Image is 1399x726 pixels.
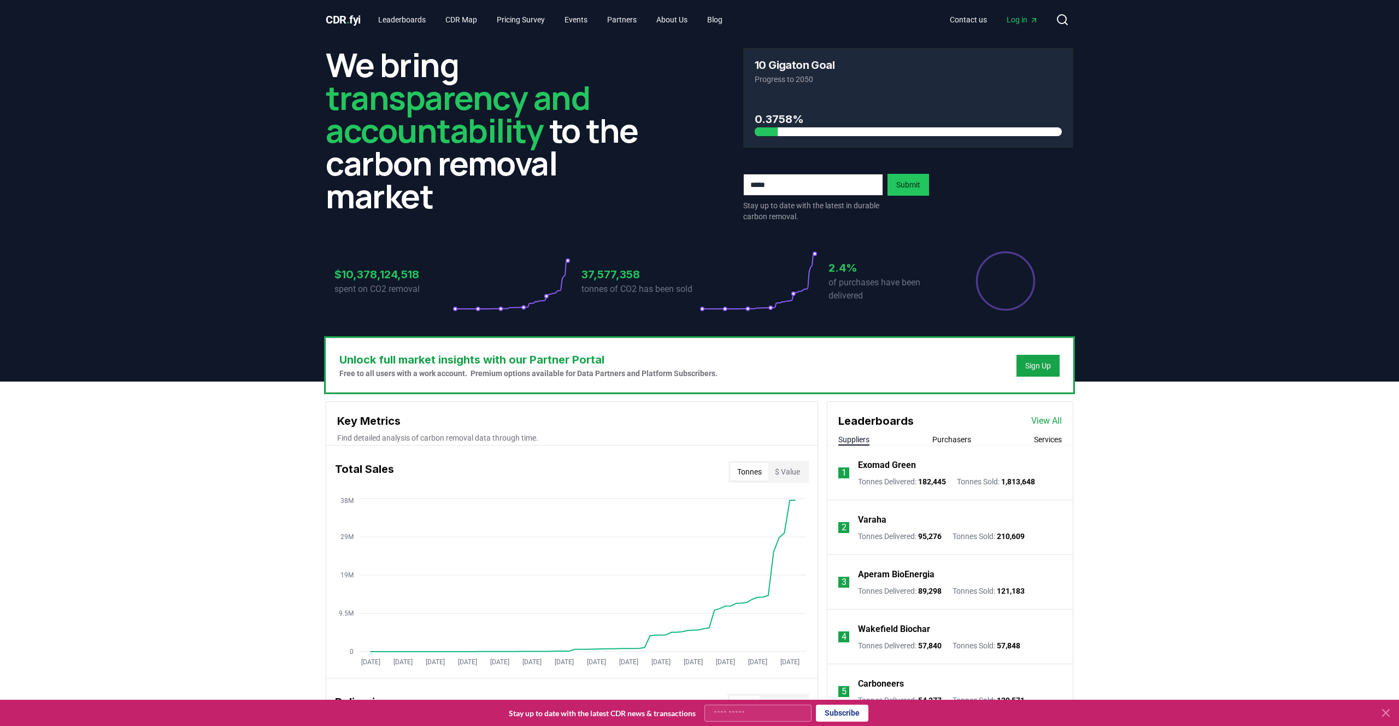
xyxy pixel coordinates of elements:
span: CDR fyi [326,13,361,26]
tspan: [DATE] [716,658,735,666]
button: % of Sales [760,696,807,713]
p: Tonnes Sold : [953,586,1025,596]
button: Total [730,696,760,713]
a: Aperam BioEnergia [858,568,934,581]
tspan: [DATE] [555,658,574,666]
nav: Main [369,10,731,30]
p: Tonnes Sold : [953,640,1020,651]
span: 95,276 [918,532,942,541]
p: spent on CO2 removal [334,283,452,296]
p: Tonnes Delivered : [858,640,942,651]
tspan: [DATE] [651,658,671,666]
span: 57,840 [918,641,942,650]
button: Tonnes [731,463,768,481]
p: 3 [842,576,847,589]
tspan: [DATE] [522,658,542,666]
a: About Us [648,10,696,30]
p: Tonnes Sold : [957,476,1035,487]
tspan: 29M [340,533,354,541]
a: Pricing Survey [488,10,554,30]
p: Tonnes Delivered : [858,476,946,487]
button: Purchasers [932,434,971,445]
span: 54,377 [918,696,942,705]
a: Wakefield Biochar [858,623,930,636]
span: 57,848 [997,641,1020,650]
p: 2 [842,521,847,534]
div: Percentage of sales delivered [975,250,1036,312]
a: Partners [598,10,645,30]
p: Tonnes Sold : [953,695,1025,706]
tspan: 38M [340,497,354,505]
button: Submit [887,174,929,196]
h2: We bring to the carbon removal market [326,48,656,212]
a: Log in [998,10,1047,30]
tspan: [DATE] [619,658,638,666]
p: 1 [842,466,847,479]
a: Blog [698,10,731,30]
tspan: [DATE] [684,658,703,666]
a: Carboneers [858,677,904,690]
p: Free to all users with a work account. Premium options available for Data Partners and Platform S... [339,368,718,379]
span: 89,298 [918,587,942,595]
p: Tonnes Delivered : [858,586,942,596]
h3: 2.4% [828,260,947,276]
span: Log in [1007,14,1038,25]
nav: Main [941,10,1047,30]
tspan: 0 [350,648,354,655]
span: 121,183 [997,587,1025,595]
p: Progress to 2050 [755,74,1062,85]
p: Stay up to date with the latest in durable carbon removal. [743,200,883,222]
tspan: [DATE] [458,658,477,666]
p: tonnes of CO2 has been sold [581,283,699,296]
a: Exomad Green [858,459,916,472]
a: Sign Up [1025,360,1051,371]
button: Sign Up [1016,355,1060,377]
p: Tonnes Delivered : [858,695,942,706]
h3: Key Metrics [337,413,807,429]
tspan: [DATE] [748,658,767,666]
h3: Deliveries [335,694,387,716]
button: Services [1034,434,1062,445]
tspan: [DATE] [426,658,445,666]
a: CDR Map [437,10,486,30]
tspan: [DATE] [490,658,509,666]
h3: 37,577,358 [581,266,699,283]
a: Events [556,10,596,30]
span: 182,445 [918,477,946,486]
span: 129,571 [997,696,1025,705]
a: Varaha [858,513,886,526]
p: Tonnes Sold : [953,531,1025,542]
a: View All [1031,414,1062,428]
tspan: [DATE] [780,658,800,666]
a: Leaderboards [369,10,434,30]
tspan: [DATE] [587,658,606,666]
tspan: 9.5M [339,610,354,617]
h3: $10,378,124,518 [334,266,452,283]
span: transparency and accountability [326,75,590,153]
p: Tonnes Delivered : [858,531,942,542]
p: of purchases have been delivered [828,276,947,302]
span: 210,609 [997,532,1025,541]
span: . [346,13,350,26]
p: 5 [842,685,847,698]
tspan: 19M [340,571,354,579]
h3: 10 Gigaton Goal [755,60,834,71]
h3: 0.3758% [755,111,1062,127]
tspan: [DATE] [393,658,413,666]
a: CDR.fyi [326,12,361,27]
h3: Total Sales [335,461,394,483]
span: 1,813,648 [1001,477,1035,486]
tspan: [DATE] [361,658,380,666]
button: $ Value [768,463,807,481]
p: 4 [842,630,847,643]
p: Find detailed analysis of carbon removal data through time. [337,432,807,443]
a: Contact us [941,10,996,30]
button: Suppliers [838,434,869,445]
h3: Leaderboards [838,413,914,429]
